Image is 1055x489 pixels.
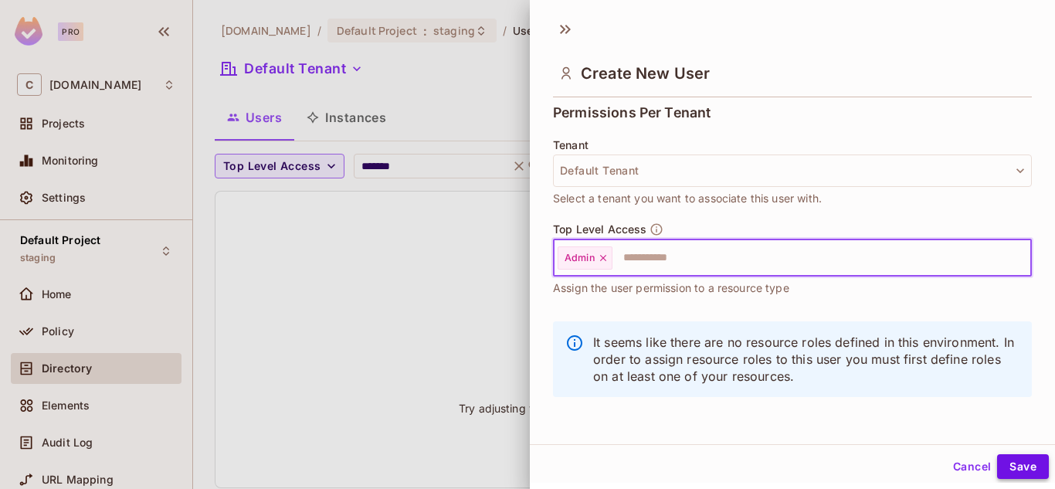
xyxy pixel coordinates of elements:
[553,280,789,297] span: Assign the user permission to a resource type
[558,246,612,270] div: Admin
[947,454,997,479] button: Cancel
[553,190,822,207] span: Select a tenant you want to associate this user with.
[565,252,595,264] span: Admin
[553,139,589,151] span: Tenant
[1023,256,1026,259] button: Open
[997,454,1049,479] button: Save
[553,223,646,236] span: Top Level Access
[581,64,710,83] span: Create New User
[553,155,1032,187] button: Default Tenant
[593,334,1019,385] p: It seems like there are no resource roles defined in this environment. In order to assign resourc...
[553,105,711,121] span: Permissions Per Tenant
